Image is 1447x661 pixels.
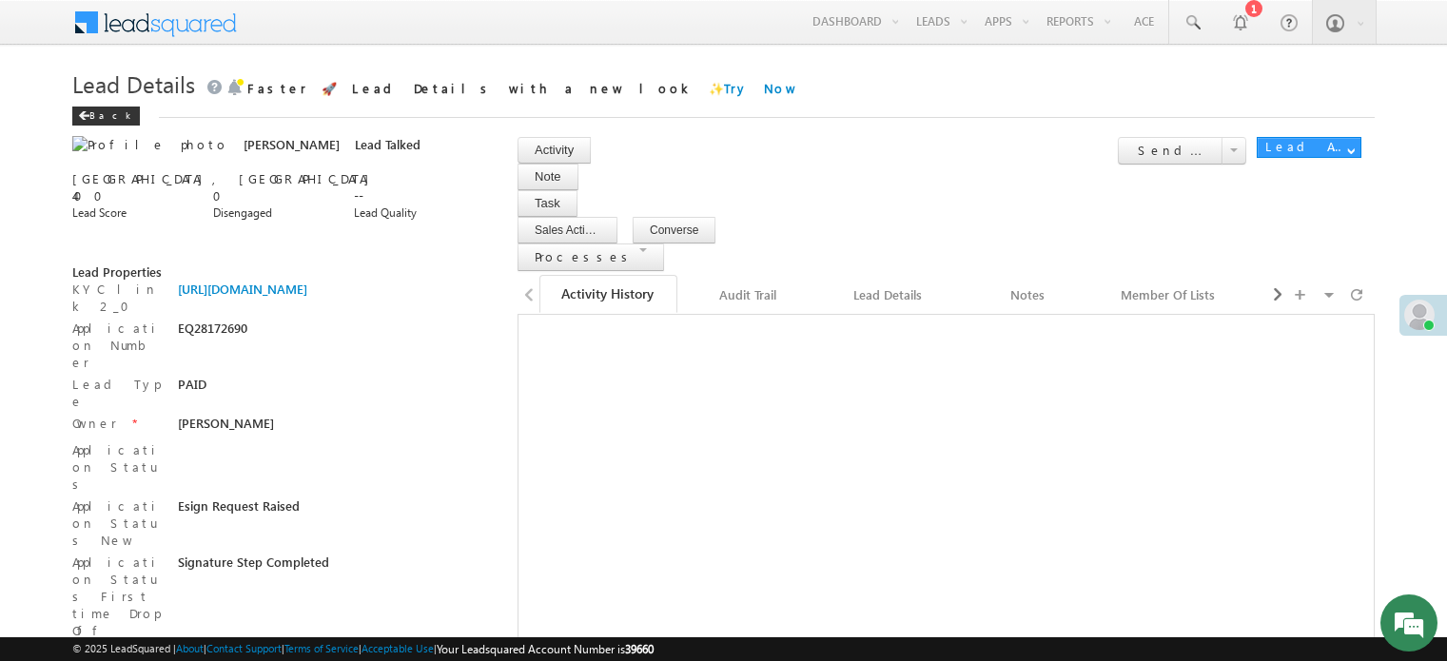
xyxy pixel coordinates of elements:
span: Lead Details [72,68,195,99]
div: Activity History [555,283,660,304]
span: Processes [535,248,635,264]
a: Notes [960,275,1098,315]
span: Send Email [1138,142,1265,158]
label: Application Status New [72,497,167,549]
div: Lead Details [834,283,940,306]
div: Esign Request Raised [178,497,343,524]
span: Your Leadsquared Account Number is [437,642,654,656]
button: Send Email [1118,137,1222,165]
label: Application Number [72,320,167,371]
a: Member Of Lists [1100,275,1238,315]
a: +xx-xxxxxxxx79 [72,153,205,169]
span: [GEOGRAPHIC_DATA], [GEOGRAPHIC_DATA] [72,170,379,186]
div: Summary [1256,283,1361,306]
div: Lead Score [72,204,203,222]
span: Lead Properties [72,263,162,280]
label: KYC link 2_0 [72,281,167,315]
div: Signature Step Completed [178,554,343,580]
div: EQ28172690 [178,320,343,346]
a: Audit Trail [679,275,817,315]
a: Back [72,106,149,122]
div: Lead Quality [354,204,484,222]
a: Try Now [724,80,797,96]
span: Lead Talked [355,136,420,152]
a: Contact Support [206,642,282,654]
img: Profile photo [72,136,228,153]
a: Summary [1241,275,1379,315]
div: Notes [975,283,1081,306]
div: Disengaged [213,204,343,222]
a: Terms of Service [284,642,359,654]
label: Owner [72,415,117,432]
button: Activity [518,137,591,164]
div: Audit Trail [694,283,800,306]
div: 400 [72,187,203,204]
div: PAID [178,376,343,402]
div: Back [72,107,140,126]
div: 0 [213,187,343,204]
button: Processes [518,243,664,271]
button: Converse [633,217,715,243]
a: About [176,642,204,654]
div: -- [354,187,484,204]
a: [URL][DOMAIN_NAME] [178,281,307,297]
span: 39660 [625,642,654,656]
label: Lead Type [72,376,167,410]
label: Application Status [72,441,167,493]
button: Lead Actions [1257,137,1361,158]
button: Note [518,164,577,190]
div: Lead Actions [1265,138,1346,155]
span: Faster 🚀 Lead Details with a new look ✨ [247,80,797,96]
div: Member Of Lists [1115,283,1221,306]
span: © 2025 LeadSquared | | | | | [72,640,654,658]
a: Lead Details [819,275,957,315]
span: [PERSON_NAME] [244,136,340,152]
a: Activity History [539,275,677,313]
span: [PERSON_NAME] [178,415,274,431]
button: Sales Activity [518,217,617,243]
a: Acceptable Use [362,642,434,654]
button: Task [518,190,577,217]
label: Application Status First time Drop Off [72,554,167,639]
